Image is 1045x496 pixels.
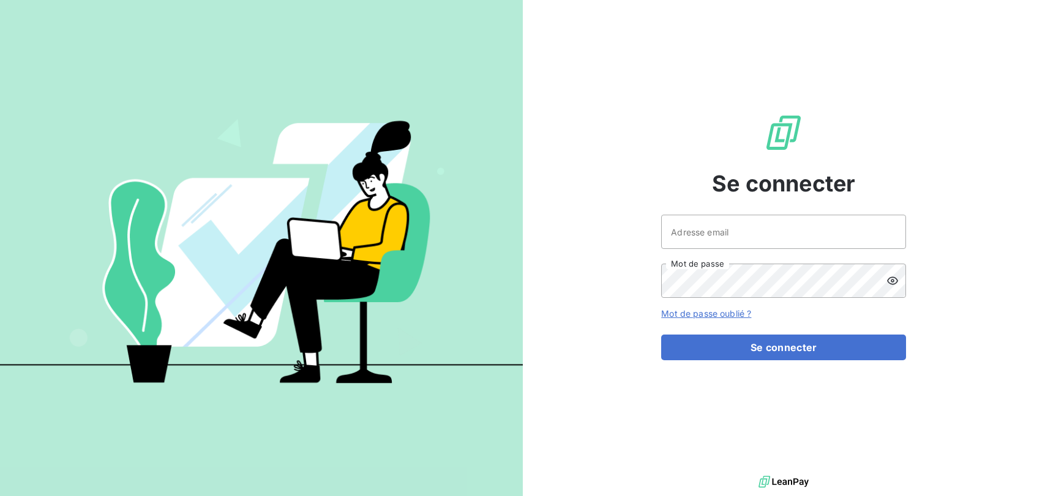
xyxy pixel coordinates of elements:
[764,113,803,152] img: Logo LeanPay
[661,215,906,249] input: placeholder
[661,308,751,319] a: Mot de passe oublié ?
[661,335,906,360] button: Se connecter
[758,473,809,491] img: logo
[712,167,855,200] span: Se connecter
